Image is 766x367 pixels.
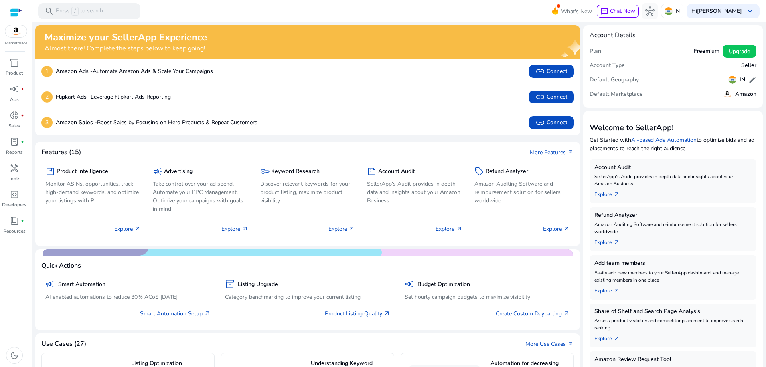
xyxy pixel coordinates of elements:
p: Explore [114,225,141,233]
h5: Seller [741,62,756,69]
span: inventory_2 [10,58,19,67]
p: 3 [41,117,53,128]
h5: Default Geography [590,77,639,83]
h5: Listing Upgrade [238,281,278,288]
a: Smart Automation Setup [140,309,211,318]
h5: Share of Shelf and Search Page Analysis [594,308,752,315]
p: Explore [328,225,355,233]
p: Leverage Flipkart Ads Reporting [56,93,171,101]
a: Explorearrow_outward [594,235,626,246]
img: in.svg [665,7,673,15]
h4: Quick Actions [41,262,81,270]
p: Get Started with to optimize bids and ad placements to reach the right audience [590,136,756,153]
p: Explore [221,225,248,233]
h5: Plan [590,48,601,55]
span: book_4 [10,216,19,226]
p: 2 [41,91,53,103]
span: sell [474,167,484,176]
span: arrow_outward [614,239,620,246]
span: arrow_outward [349,226,355,232]
span: code_blocks [10,190,19,199]
p: SellerApp's Audit provides in depth data and insights about your Amazon Business. [367,180,462,205]
h5: Budget Optimization [417,281,470,288]
h3: Welcome to SellerApp! [590,123,756,133]
h5: Refund Analyzer [486,168,528,175]
span: arrow_outward [456,226,462,232]
span: edit [748,76,756,84]
span: fiber_manual_record [21,219,24,222]
img: amazon.svg [723,89,732,99]
a: Product Listing Quality [325,309,390,318]
span: hub [645,6,655,16]
span: fiber_manual_record [21,140,24,143]
button: hub [642,3,658,19]
p: Hi [691,8,742,14]
span: campaign [153,167,162,176]
h5: IN [740,77,745,83]
span: arrow_outward [567,341,574,347]
span: summarize [367,167,377,176]
button: linkConnect [529,116,574,129]
span: handyman [10,163,19,173]
p: Amazon Auditing Software and reimbursement solution for sellers worldwide. [594,221,752,235]
p: Reports [6,149,23,156]
h5: Account Type [590,62,625,69]
span: Chat Now [610,7,635,15]
p: Resources [3,228,26,235]
span: link [535,92,545,102]
span: keyboard_arrow_down [745,6,755,16]
b: Amazon Ads - [56,67,93,75]
span: arrow_outward [134,226,141,232]
span: arrow_outward [563,226,570,232]
span: search [45,6,54,16]
p: Discover relevant keywords for your product listing, maximize product visibility [260,180,355,205]
span: campaign [405,279,414,289]
h4: Account Details [590,32,636,39]
a: Explorearrow_outward [594,331,626,343]
span: / [71,7,79,16]
p: Set hourly campaign budgets to maximize visibility [405,293,570,301]
img: amazon.svg [5,25,27,37]
h5: Add team members [594,260,752,267]
span: arrow_outward [614,191,620,198]
p: Category benchmarking to improve your current listing [225,293,390,301]
span: arrow_outward [614,288,620,294]
p: Marketplace [5,40,27,46]
h5: Freemium [694,48,719,55]
span: arrow_outward [614,335,620,342]
p: Tools [8,175,20,182]
p: Ads [10,96,19,103]
span: arrow_outward [204,310,211,317]
h5: Amazon [735,91,756,98]
span: arrow_outward [384,310,390,317]
button: Upgrade [723,45,756,58]
span: campaign [10,84,19,94]
h2: Maximize your SellerApp Experience [45,32,207,43]
a: More Featuresarrow_outward [530,148,574,157]
span: donut_small [10,111,19,120]
h5: Default Marketplace [590,91,643,98]
p: Amazon Auditing Software and reimbursement solution for sellers worldwide. [474,180,570,205]
span: link [535,118,545,127]
span: Connect [535,92,567,102]
span: Connect [535,118,567,127]
h5: Smart Automation [58,281,105,288]
p: Sales [8,122,20,129]
span: lab_profile [10,137,19,147]
span: inventory_2 [225,279,235,289]
p: Automate Amazon Ads & Scale Your Campaigns [56,67,213,75]
p: Boost Sales by Focusing on Hero Products & Repeat Customers [56,118,257,127]
p: IN [674,4,680,18]
span: Upgrade [729,47,750,56]
p: Press to search [56,7,103,16]
p: Easily add new members to your SellerApp dashboard, and manage existing members in one place [594,269,752,284]
p: Product [6,69,23,77]
span: chat [600,8,608,16]
p: Developers [2,201,26,208]
h5: Product Intelligence [57,168,108,175]
h5: Account Audit [594,164,752,171]
p: AI enabled automations to reduce 30% ACoS [DATE] [45,293,211,301]
span: fiber_manual_record [21,87,24,91]
a: AI-based Ads Automation [631,136,697,144]
h4: Use Cases (27) [41,340,86,348]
